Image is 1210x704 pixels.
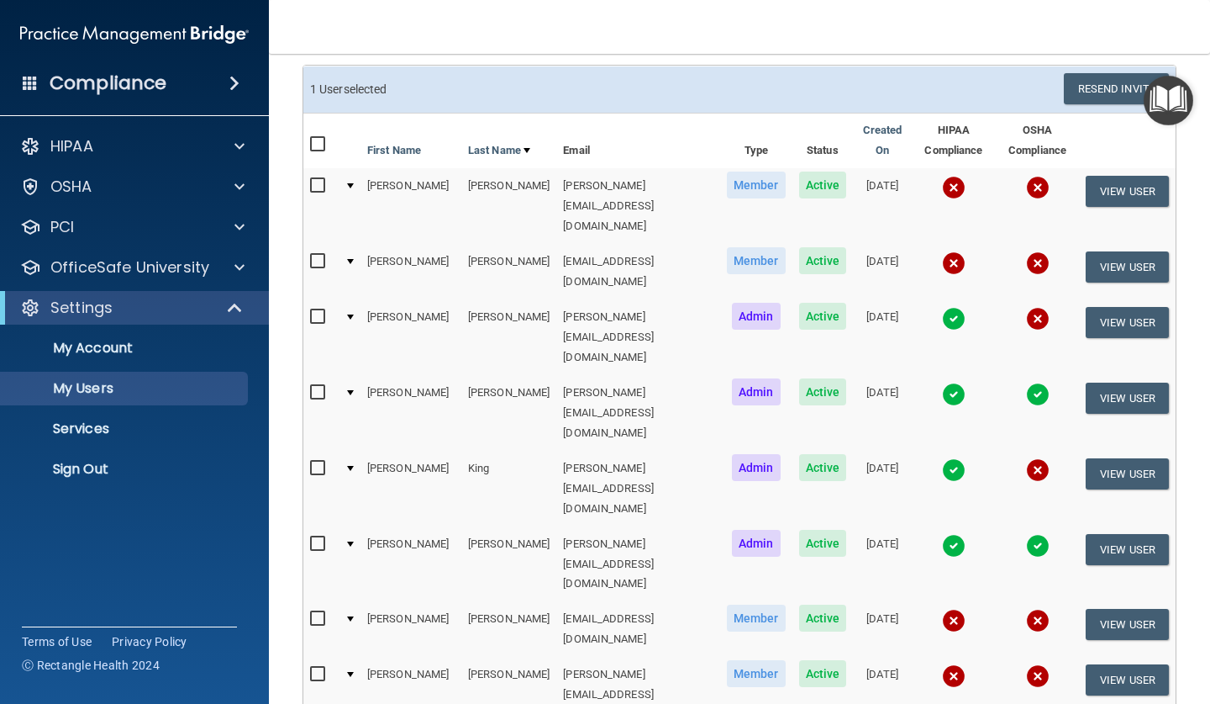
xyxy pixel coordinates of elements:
[310,83,727,96] h6: 1 User selected
[20,298,244,318] a: Settings
[461,451,556,527] td: King
[727,247,786,274] span: Member
[1026,458,1050,482] img: cross.ca9f0e7f.svg
[1086,458,1169,490] button: View User
[732,378,781,405] span: Admin
[50,136,93,156] p: HIPAA
[799,605,847,632] span: Active
[799,247,847,274] span: Active
[461,527,556,602] td: [PERSON_NAME]
[20,217,245,237] a: PCI
[1144,76,1193,125] button: Open Resource Center
[22,633,92,650] a: Terms of Use
[799,660,847,687] span: Active
[853,244,912,299] td: [DATE]
[360,451,461,527] td: [PERSON_NAME]
[853,601,912,657] td: [DATE]
[461,168,556,244] td: [PERSON_NAME]
[1086,609,1169,640] button: View User
[942,664,965,688] img: cross.ca9f0e7f.svg
[799,172,847,198] span: Active
[942,251,965,275] img: cross.ca9f0e7f.svg
[556,601,720,657] td: [EMAIL_ADDRESS][DOMAIN_NAME]
[1086,664,1169,696] button: View User
[1026,609,1050,633] img: cross.ca9f0e7f.svg
[556,527,720,602] td: [PERSON_NAME][EMAIL_ADDRESS][DOMAIN_NAME]
[360,375,461,451] td: [PERSON_NAME]
[556,451,720,527] td: [PERSON_NAME][EMAIL_ADDRESS][DOMAIN_NAME]
[860,120,905,161] a: Created On
[853,168,912,244] td: [DATE]
[556,168,720,244] td: [PERSON_NAME][EMAIL_ADDRESS][DOMAIN_NAME]
[11,421,240,437] p: Services
[1026,664,1050,688] img: cross.ca9f0e7f.svg
[556,114,720,168] th: Email
[799,303,847,330] span: Active
[1026,383,1050,406] img: tick.e7d51cea.svg
[942,609,965,633] img: cross.ca9f0e7f.svg
[1086,383,1169,414] button: View User
[11,461,240,478] p: Sign Out
[112,633,187,650] a: Privacy Policy
[50,298,113,318] p: Settings
[996,114,1079,168] th: OSHA Compliance
[1086,534,1169,565] button: View User
[727,660,786,687] span: Member
[1026,307,1050,331] img: cross.ca9f0e7f.svg
[556,244,720,299] td: [EMAIL_ADDRESS][DOMAIN_NAME]
[50,71,166,95] h4: Compliance
[360,244,461,299] td: [PERSON_NAME]
[360,299,461,375] td: [PERSON_NAME]
[22,657,160,674] span: Ⓒ Rectangle Health 2024
[732,530,781,557] span: Admin
[20,136,245,156] a: HIPAA
[853,299,912,375] td: [DATE]
[11,380,240,397] p: My Users
[1086,307,1169,338] button: View User
[799,378,847,405] span: Active
[1026,534,1050,558] img: tick.e7d51cea.svg
[942,534,965,558] img: tick.e7d51cea.svg
[799,530,847,557] span: Active
[942,307,965,331] img: tick.e7d51cea.svg
[461,244,556,299] td: [PERSON_NAME]
[1086,176,1169,207] button: View User
[360,601,461,657] td: [PERSON_NAME]
[912,114,996,168] th: HIPAA Compliance
[461,299,556,375] td: [PERSON_NAME]
[732,454,781,481] span: Admin
[50,177,92,197] p: OSHA
[20,18,249,51] img: PMB logo
[720,114,792,168] th: Type
[853,375,912,451] td: [DATE]
[853,451,912,527] td: [DATE]
[942,458,965,482] img: tick.e7d51cea.svg
[20,177,245,197] a: OSHA
[367,140,421,161] a: First Name
[461,601,556,657] td: [PERSON_NAME]
[792,114,854,168] th: Status
[468,140,530,161] a: Last Name
[50,257,209,278] p: OfficeSafe University
[360,168,461,244] td: [PERSON_NAME]
[799,454,847,481] span: Active
[461,375,556,451] td: [PERSON_NAME]
[942,383,965,406] img: tick.e7d51cea.svg
[1026,251,1050,275] img: cross.ca9f0e7f.svg
[1026,176,1050,199] img: cross.ca9f0e7f.svg
[360,527,461,602] td: [PERSON_NAME]
[942,176,965,199] img: cross.ca9f0e7f.svg
[556,299,720,375] td: [PERSON_NAME][EMAIL_ADDRESS][DOMAIN_NAME]
[556,375,720,451] td: [PERSON_NAME][EMAIL_ADDRESS][DOMAIN_NAME]
[727,172,786,198] span: Member
[11,340,240,357] p: My Account
[853,527,912,602] td: [DATE]
[1126,588,1190,652] iframe: Drift Widget Chat Controller
[732,303,781,330] span: Admin
[1064,73,1169,104] button: Resend Invite
[50,217,74,237] p: PCI
[20,257,245,278] a: OfficeSafe University
[727,605,786,632] span: Member
[1086,251,1169,283] button: View User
